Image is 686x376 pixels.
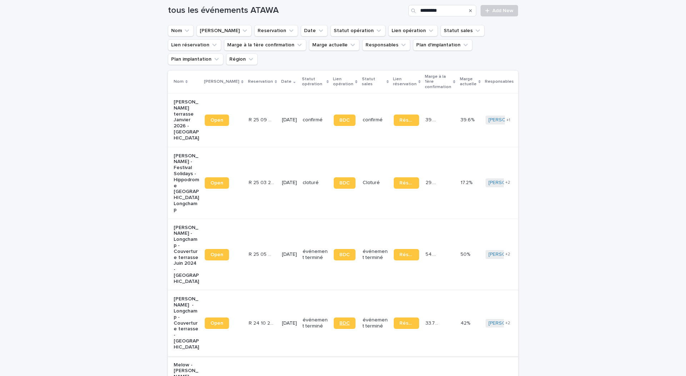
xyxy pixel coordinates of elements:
[363,117,388,123] p: confirmé
[394,115,419,126] a: Réservation
[168,93,621,147] tr: [PERSON_NAME] terrasse Janvier 2026 - [GEOGRAPHIC_DATA]OpenR 25 09 2117R 25 09 2117 [DATE]confirm...
[461,319,472,326] p: 42%
[461,116,476,123] p: 39.6%
[333,75,353,88] p: Lien opération
[303,249,328,261] p: événement terminé
[205,177,229,189] a: Open
[210,118,223,123] span: Open
[249,178,275,186] p: R 25 03 2200
[168,39,221,51] button: Lien réservation
[249,116,275,123] p: R 25 09 2117
[174,78,184,86] p: Nom
[197,25,252,36] button: Lien Stacker
[249,250,275,258] p: R 25 05 971
[492,8,513,13] span: Add New
[282,117,297,123] p: [DATE]
[174,225,199,285] p: [PERSON_NAME] - Longchamp - Couverture terrasse Juin 2024 - [GEOGRAPHIC_DATA]
[362,39,410,51] button: Responsables
[488,180,527,186] a: [PERSON_NAME]
[224,39,306,51] button: Marge à la 1ère confirmation
[334,177,356,189] a: BDC
[363,249,388,261] p: événement terminé
[205,115,229,126] a: Open
[488,251,527,258] a: [PERSON_NAME]
[249,319,275,326] p: R 24 10 2552
[481,5,518,16] a: Add New
[362,75,385,88] p: Statut sales
[461,250,472,258] p: 50%
[174,296,199,350] p: [PERSON_NAME] - Longchamp - Couverture terrasse - [GEOGRAPHIC_DATA]
[174,99,199,141] p: [PERSON_NAME] terrasse Janvier 2026 - [GEOGRAPHIC_DATA]
[254,25,298,36] button: Reservation
[399,321,413,326] span: Réservation
[399,118,413,123] span: Réservation
[505,181,510,185] span: + 2
[426,319,440,326] p: 33.7 %
[339,252,350,257] span: BDC
[339,181,350,186] span: BDC
[399,181,413,186] span: Réservation
[168,219,621,290] tr: [PERSON_NAME] - Longchamp - Couverture terrasse Juin 2024 - [GEOGRAPHIC_DATA]OpenR 25 05 971R 25 ...
[426,178,440,186] p: 29.3 %
[505,321,510,325] span: + 2
[485,78,514,86] p: Responsables
[205,317,229,329] a: Open
[330,25,386,36] button: Statut opération
[363,180,388,186] p: Cloturé
[226,54,258,65] button: Région
[210,181,223,186] span: Open
[303,117,328,123] p: confirmé
[334,115,356,126] a: BDC
[282,180,297,186] p: [DATE]
[205,249,229,260] a: Open
[394,317,419,329] a: Réservation
[505,252,510,256] span: + 2
[426,250,440,258] p: 54.9 %
[339,321,350,326] span: BDC
[441,25,484,36] button: Statut sales
[339,118,350,123] span: BDC
[281,78,292,86] p: Date
[309,39,359,51] button: Marge actuelle
[460,75,477,88] p: Marge actuelle
[334,317,356,329] a: BDC
[168,147,621,219] tr: [PERSON_NAME] - Festival Solidays - Hippodrome [GEOGRAPHIC_DATA] LongchampOpenR 25 03 2200R 25 03...
[168,54,223,65] button: Plan implantation
[301,25,328,36] button: Date
[413,39,472,51] button: Plan d'implantation
[282,251,297,258] p: [DATE]
[408,5,476,16] input: Search
[488,320,527,326] a: [PERSON_NAME]
[506,118,510,122] span: + 1
[282,320,297,326] p: [DATE]
[303,317,328,329] p: événement terminé
[334,249,356,260] a: BDC
[394,249,419,260] a: Réservation
[204,78,239,86] p: [PERSON_NAME]
[399,252,413,257] span: Réservation
[168,5,406,16] h1: tous les événements ATAWA
[303,180,328,186] p: cloturé
[174,153,199,213] p: [PERSON_NAME] - Festival Solidays - Hippodrome [GEOGRAPHIC_DATA] Longchamp
[210,321,223,326] span: Open
[168,25,194,36] button: Nom
[518,75,548,88] p: Plan d'implantation
[388,25,438,36] button: Lien opération
[426,116,440,123] p: 39.6 %
[302,75,325,88] p: Statut opération
[425,73,451,91] p: Marge à la 1ère confirmation
[168,290,621,356] tr: [PERSON_NAME] - Longchamp - Couverture terrasse - [GEOGRAPHIC_DATA]OpenR 24 10 2552R 24 10 2552 [...
[393,75,417,88] p: Lien réservation
[488,117,527,123] a: [PERSON_NAME]
[394,177,419,189] a: Réservation
[210,252,223,257] span: Open
[461,178,474,186] p: 17.2%
[363,317,388,329] p: événement terminé
[248,78,273,86] p: Reservation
